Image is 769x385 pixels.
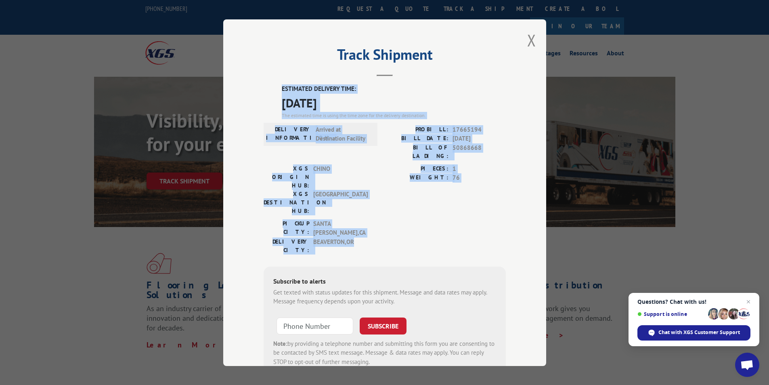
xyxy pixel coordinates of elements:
label: PICKUP CITY: [264,219,309,237]
button: SUBSCRIBE [360,317,407,334]
label: XGS ORIGIN HUB: [264,164,309,189]
label: DELIVERY CITY: [264,237,309,254]
span: 50868668 [453,143,506,160]
span: CHINO [313,164,368,189]
span: BEAVERTON , OR [313,237,368,254]
span: [DATE] [453,134,506,143]
div: Chat with XGS Customer Support [637,325,750,341]
span: Chat with XGS Customer Support [658,329,740,336]
span: Close chat [744,297,753,307]
label: PROBILL: [385,125,448,134]
span: 17665194 [453,125,506,134]
label: BILL DATE: [385,134,448,143]
div: Open chat [735,353,759,377]
div: The estimated time is using the time zone for the delivery destination. [282,112,506,119]
label: DELIVERY INFORMATION: [266,125,312,143]
label: BILL OF LADING: [385,143,448,160]
span: [GEOGRAPHIC_DATA] [313,189,368,215]
div: by providing a telephone number and submitting this form you are consenting to be contacted by SM... [273,339,496,366]
span: [DATE] [282,93,506,112]
h2: Track Shipment [264,49,506,64]
span: Arrived at Destination Facility [316,125,370,143]
strong: Note: [273,339,287,347]
label: PIECES: [385,164,448,173]
div: Get texted with status updates for this shipment. Message and data rates may apply. Message frequ... [273,288,496,306]
label: WEIGHT: [385,173,448,183]
span: 1 [453,164,506,173]
span: Support is online [637,311,705,317]
button: Close modal [527,29,536,51]
span: SANTA [PERSON_NAME] , CA [313,219,368,237]
input: Phone Number [277,317,353,334]
label: ESTIMATED DELIVERY TIME: [282,84,506,94]
span: Questions? Chat with us! [637,299,750,305]
span: 76 [453,173,506,183]
label: XGS DESTINATION HUB: [264,189,309,215]
div: Subscribe to alerts [273,276,496,288]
